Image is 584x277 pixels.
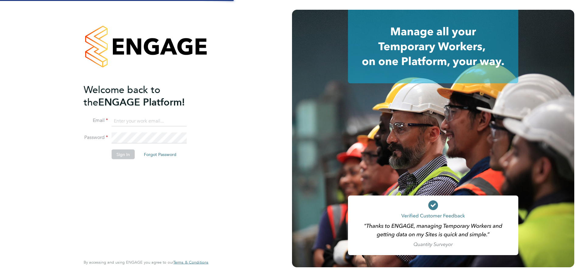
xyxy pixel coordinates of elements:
span: Welcome back to the [84,84,160,108]
h2: ENGAGE Platform! [84,83,202,108]
a: Terms & Conditions [173,260,208,265]
button: Forgot Password [139,150,181,159]
label: Email [84,117,108,124]
label: Password [84,134,108,141]
input: Enter your work email... [112,116,187,126]
button: Sign In [112,150,135,159]
span: By accessing and using ENGAGE you agree to our [84,260,208,265]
